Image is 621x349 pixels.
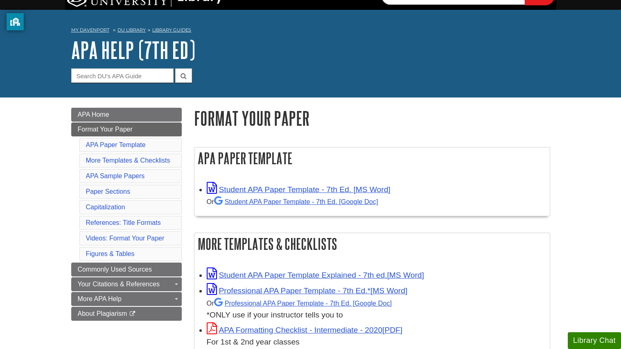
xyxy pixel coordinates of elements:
div: *ONLY use if your instructor tells you to [207,297,546,321]
nav: breadcrumb [71,25,550,38]
a: Capitalization [86,204,125,211]
a: References: Title Formats [86,219,161,226]
a: Link opens in new window [207,286,408,295]
a: Professional APA Paper Template - 7th Ed. [214,299,392,307]
div: For 1st & 2nd year classes [207,336,546,348]
h2: APA Paper Template [194,147,550,169]
a: My Davenport [71,27,109,34]
a: Link opens in new window [207,271,424,279]
a: Figures & Tables [86,250,135,257]
a: Student APA Paper Template - 7th Ed. [Google Doc] [214,198,378,205]
a: Paper Sections [86,188,131,195]
a: Library Guides [152,27,191,33]
a: Your Citations & References [71,277,182,291]
span: APA Home [78,111,109,118]
a: DU Library [117,27,146,33]
h2: More Templates & Checklists [194,233,550,255]
div: Guide Page Menu [71,108,182,321]
span: Commonly Used Sources [78,266,152,273]
a: More Templates & Checklists [86,157,170,164]
a: Link opens in new window [207,326,403,334]
button: privacy banner [7,13,24,30]
span: More APA Help [78,295,122,302]
a: Videos: Format Your Paper [86,235,165,242]
input: Search DU's APA Guide [71,68,174,83]
span: About Plagiarism [78,310,127,317]
a: APA Help (7th Ed) [71,37,195,63]
a: APA Paper Template [86,141,146,148]
span: Your Citations & References [78,281,160,288]
i: This link opens in a new window [129,311,136,317]
h1: Format Your Paper [194,108,550,129]
a: Link opens in new window [207,185,391,194]
a: Format Your Paper [71,122,182,136]
a: APA Sample Papers [86,172,145,179]
a: APA Home [71,108,182,122]
button: Library Chat [568,332,621,349]
small: Or [207,299,392,307]
a: About Plagiarism [71,307,182,321]
small: Or [207,198,378,205]
span: Format Your Paper [78,126,133,133]
a: More APA Help [71,292,182,306]
a: Commonly Used Sources [71,263,182,276]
